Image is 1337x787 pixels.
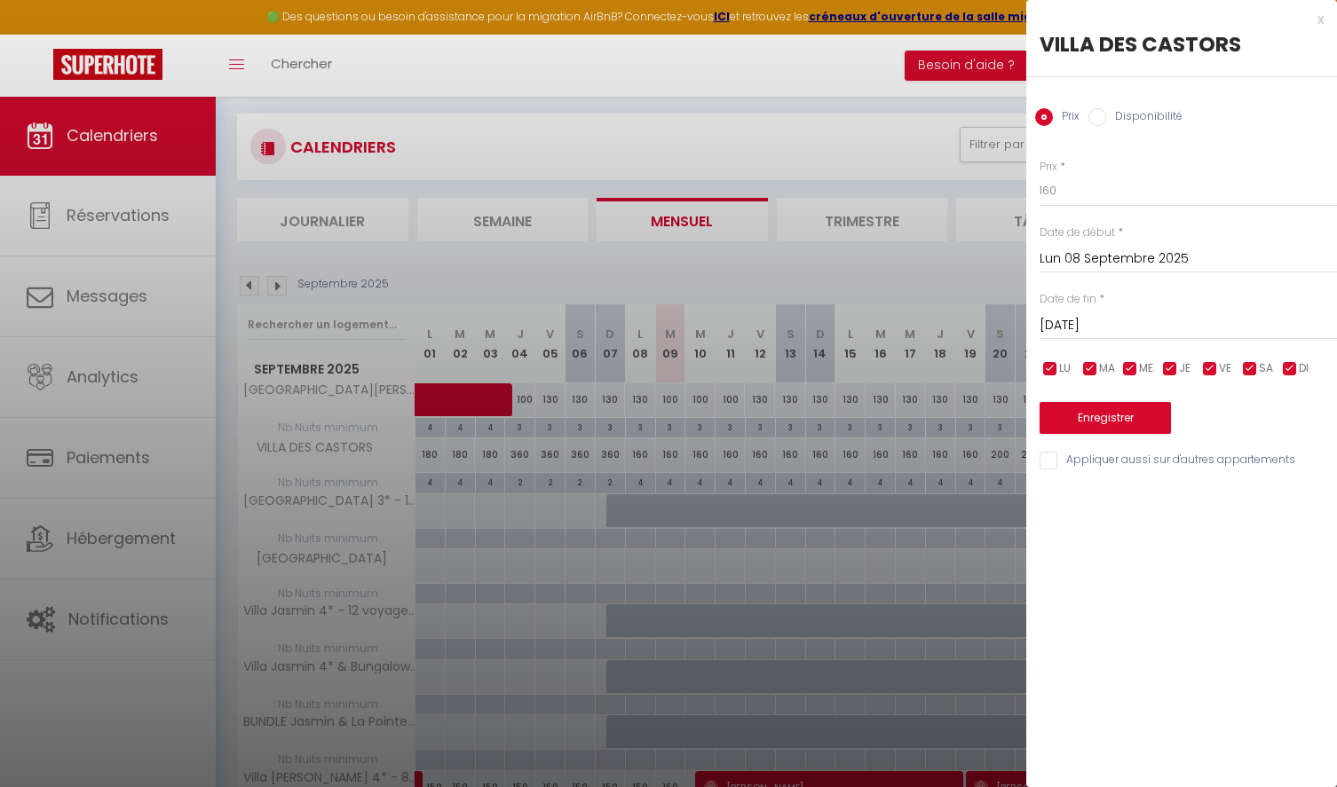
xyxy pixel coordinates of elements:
[1040,159,1057,176] label: Prix
[1053,108,1080,128] label: Prix
[14,7,67,60] button: Ouvrir le widget de chat LiveChat
[1026,9,1324,30] div: x
[1040,224,1115,241] label: Date de début
[1106,108,1183,128] label: Disponibilité
[1179,360,1191,377] span: JE
[1259,360,1273,377] span: SA
[1299,360,1309,377] span: DI
[1040,291,1096,308] label: Date de fin
[1059,360,1071,377] span: LU
[1219,360,1231,377] span: VE
[1040,30,1324,59] div: VILLA DES CASTORS
[1139,360,1153,377] span: ME
[1099,360,1115,377] span: MA
[1040,402,1171,434] button: Enregistrer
